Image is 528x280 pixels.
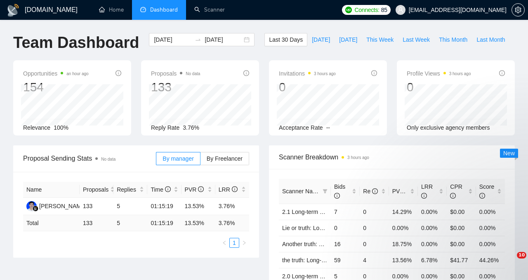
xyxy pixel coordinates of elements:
div: 0 [407,79,471,95]
span: -- [326,124,330,131]
span: filter [321,185,329,197]
span: 100% [54,124,68,131]
span: info-circle [334,193,340,199]
span: 3.76% [183,124,199,131]
span: No data [186,71,200,76]
time: 3 hours ago [347,155,369,160]
td: 13.53 % [181,215,215,231]
button: Last Week [398,33,434,46]
td: 133 [80,215,113,231]
td: 0 [331,220,360,236]
span: to [195,36,201,43]
span: Replies [117,185,138,194]
td: 13.56% [389,252,418,268]
td: 0 [360,236,389,252]
span: Re [363,188,378,195]
span: info-circle [372,188,378,194]
td: 5 [113,198,147,215]
div: 0 [279,79,336,95]
span: This Month [439,35,467,44]
td: 4 [360,252,389,268]
span: left [222,240,227,245]
a: 1 [230,238,239,247]
span: info-circle [479,193,485,199]
span: Last 30 Days [269,35,303,44]
span: Proposal Sending Stats [23,153,156,164]
button: This Month [434,33,472,46]
td: 3.76 % [215,215,249,231]
button: right [239,238,249,248]
a: Lie or truth: Long-term vue gigradar [282,225,373,231]
span: filter [323,189,328,194]
span: Last Month [476,35,505,44]
span: Profile Views [407,69,471,78]
span: Bids [334,183,345,199]
span: Invitations [279,69,336,78]
button: This Week [362,33,398,46]
span: LRR [421,183,433,199]
img: gigradar-bm.png [33,206,38,211]
span: swap-right [195,36,201,43]
li: 1 [229,238,239,248]
td: 44.26% [476,252,505,268]
td: 59 [331,252,360,268]
span: info-circle [232,186,238,192]
span: PVR [392,188,412,195]
th: Name [23,182,80,198]
div: 133 [151,79,200,95]
a: NM[PERSON_NAME] [26,202,87,209]
th: Proposals [80,182,113,198]
time: 3 hours ago [449,71,471,76]
span: info-circle [198,186,204,192]
time: an hour ago [66,71,88,76]
span: dashboard [140,7,146,12]
td: 01:15:19 [147,215,181,231]
span: New [503,150,515,157]
td: 0 [360,204,389,220]
span: info-circle [371,70,377,76]
span: right [242,240,247,245]
div: [PERSON_NAME] [39,202,87,211]
iframe: Intercom live chat [500,252,520,272]
div: 154 [23,79,89,95]
a: setting [511,7,525,13]
button: setting [511,3,525,17]
th: Replies [113,182,147,198]
span: This Week [366,35,394,44]
button: [DATE] [335,33,362,46]
a: homeHome [99,6,124,13]
span: info-circle [405,188,411,194]
button: [DATE] [307,33,335,46]
span: Proposals [151,69,200,78]
span: info-circle [450,193,456,199]
td: 0 [360,220,389,236]
button: Last 30 Days [264,33,307,46]
span: Opportunities [23,69,89,78]
span: Last Week [403,35,430,44]
td: 01:15:19 [147,198,181,215]
span: [DATE] [312,35,330,44]
a: 2.1 Long-term Laravel [282,209,339,215]
span: info-circle [421,193,427,199]
span: No data [101,157,115,161]
td: 16 [331,236,360,252]
span: info-circle [499,70,505,76]
span: Score [479,183,495,199]
img: upwork-logo.png [345,7,352,13]
a: searchScanner [194,6,225,13]
a: Another truth: Long-term laravel gigradar [282,241,387,247]
h1: Team Dashboard [13,33,139,52]
td: 133 [80,198,113,215]
span: user [398,7,403,13]
span: 85 [381,5,387,14]
span: Relevance [23,124,50,131]
span: Acceptance Rate [279,124,323,131]
button: left [219,238,229,248]
span: CPR [450,183,462,199]
span: By manager [163,155,193,162]
td: 7 [331,204,360,220]
td: Total [23,215,80,231]
time: 3 hours ago [314,71,336,76]
span: Scanner Breakdown [279,152,505,162]
span: Dashboard [150,6,178,13]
